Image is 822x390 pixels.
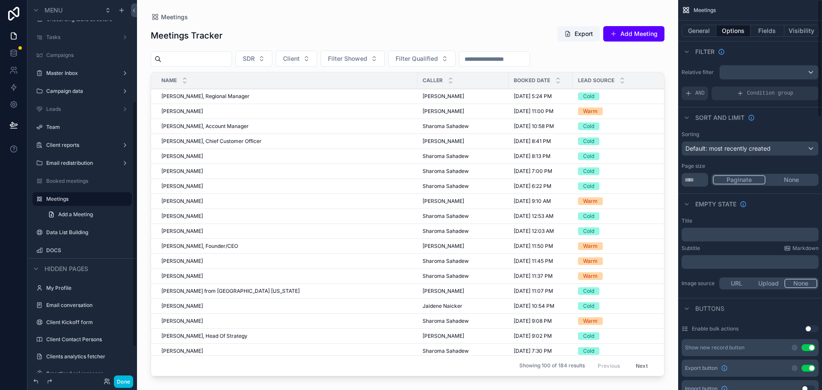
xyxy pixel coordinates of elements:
label: Master Inbox [46,70,115,77]
span: Filter [695,48,715,56]
label: Data List Building [46,229,127,236]
button: Done [114,375,133,388]
span: Lead Source [578,77,614,84]
label: Client Contact Persons [46,336,127,343]
span: Caller [423,77,443,84]
label: Sorting [682,131,699,138]
a: Add a Meeting [43,208,132,221]
button: URL [721,279,753,288]
button: Upload [753,279,785,288]
span: Add a Meeting [58,211,93,218]
span: Markdown [792,245,819,252]
span: Booked date [514,77,550,84]
label: DOCS [46,247,127,254]
span: Hidden pages [45,265,88,273]
label: Campaign data [46,88,115,95]
label: Title [682,217,692,224]
label: Client Kickoff form [46,319,127,326]
label: Meetings [46,196,127,202]
label: Enable bulk actions [692,325,739,332]
div: Show new record button [685,344,745,351]
a: Markdown [784,245,819,252]
span: Menu [45,6,63,15]
button: Default: most recently created [682,141,819,156]
span: Default: most recently created [685,145,771,152]
div: scrollable content [682,255,819,269]
span: Buttons [695,304,724,313]
span: Export button [685,365,718,372]
button: Options [716,25,751,37]
span: AND [695,90,705,97]
label: Team [46,124,127,131]
button: Paginate [713,175,765,185]
label: Booked meetings [46,178,127,185]
label: Clients analytics fetcher [46,353,127,360]
label: Client reports [46,142,115,149]
button: Visibility [784,25,819,37]
button: None [765,175,817,185]
label: Email redistribution [46,160,115,167]
span: Condition group [747,90,793,97]
span: Showing 100 of 184 results [519,363,585,369]
label: Subtitle [682,245,700,252]
label: Image source [682,280,716,287]
button: General [682,25,716,37]
span: Sort And Limit [695,113,745,122]
button: Next [630,359,654,372]
label: Relative filter [682,69,716,76]
span: Meetings [694,7,716,14]
button: Fields [751,25,785,37]
label: My Profile [46,285,127,292]
label: Email conversation [46,302,127,309]
label: Leads [46,106,115,113]
label: Campaigns [46,52,127,59]
label: Page size [682,163,705,170]
span: Empty state [695,200,736,208]
span: Name [161,77,177,84]
label: Smartlead api response [46,370,127,377]
label: Tasks [46,34,115,41]
button: None [784,279,817,288]
div: scrollable content [682,228,819,241]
